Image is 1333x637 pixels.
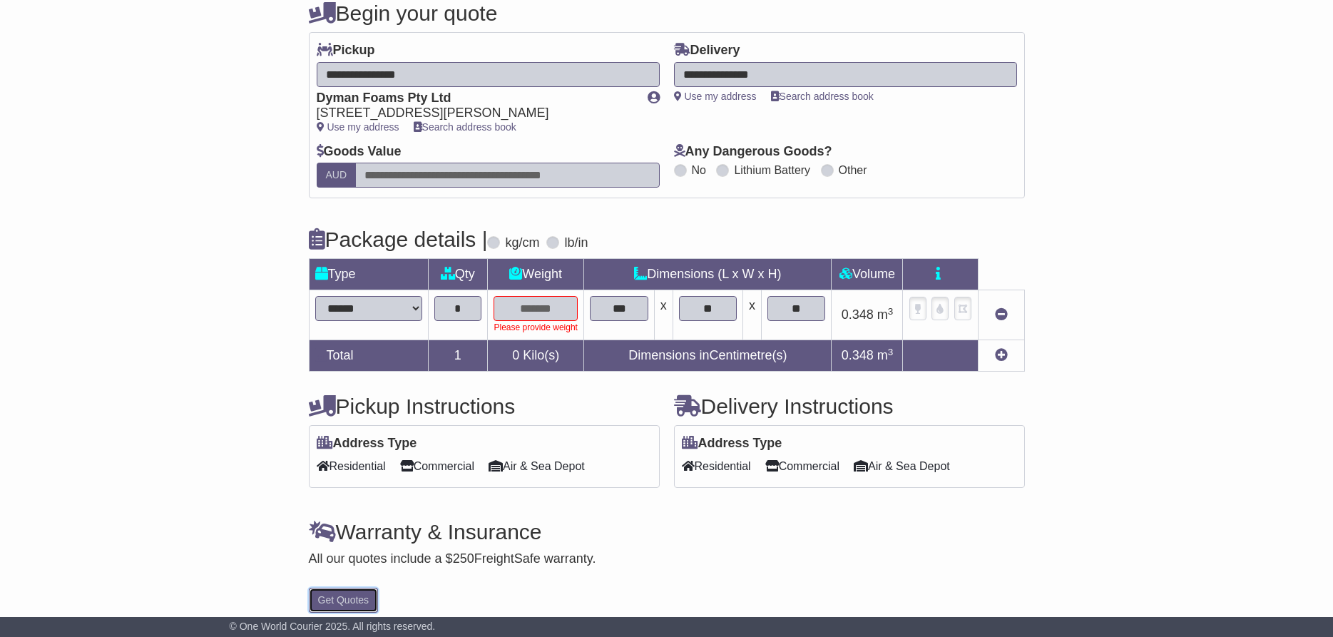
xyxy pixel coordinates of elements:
[309,259,428,290] td: Type
[674,394,1025,418] h4: Delivery Instructions
[488,340,584,372] td: Kilo(s)
[512,348,519,362] span: 0
[674,43,740,58] label: Delivery
[771,91,874,102] a: Search address book
[888,347,894,357] sup: 3
[564,235,588,251] label: lb/in
[877,348,894,362] span: m
[317,121,399,133] a: Use my address
[682,455,751,477] span: Residential
[414,121,516,133] a: Search address book
[584,340,832,372] td: Dimensions in Centimetre(s)
[654,290,673,340] td: x
[674,144,832,160] label: Any Dangerous Goods?
[488,259,584,290] td: Weight
[995,307,1008,322] a: Remove this item
[317,436,417,452] label: Address Type
[877,307,894,322] span: m
[309,340,428,372] td: Total
[888,306,894,317] sup: 3
[734,163,810,177] label: Lithium Battery
[505,235,539,251] label: kg/cm
[842,348,874,362] span: 0.348
[309,1,1025,25] h4: Begin your quote
[453,551,474,566] span: 250
[584,259,832,290] td: Dimensions (L x W x H)
[317,455,386,477] span: Residential
[682,436,782,452] label: Address Type
[309,551,1025,567] div: All our quotes include a $ FreightSafe warranty.
[309,394,660,418] h4: Pickup Instructions
[317,43,375,58] label: Pickup
[854,455,950,477] span: Air & Sea Depot
[839,163,867,177] label: Other
[309,588,379,613] button: Get Quotes
[317,144,402,160] label: Goods Value
[489,455,585,477] span: Air & Sea Depot
[995,348,1008,362] a: Add new item
[743,290,762,340] td: x
[842,307,874,322] span: 0.348
[317,91,633,106] div: Dyman Foams Pty Ltd
[494,321,578,334] div: Please provide weight
[400,455,474,477] span: Commercial
[428,259,488,290] td: Qty
[428,340,488,372] td: 1
[309,228,488,251] h4: Package details |
[309,520,1025,544] h4: Warranty & Insurance
[317,163,357,188] label: AUD
[765,455,839,477] span: Commercial
[692,163,706,177] label: No
[230,621,436,632] span: © One World Courier 2025. All rights reserved.
[832,259,903,290] td: Volume
[674,91,757,102] a: Use my address
[317,106,633,121] div: [STREET_ADDRESS][PERSON_NAME]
